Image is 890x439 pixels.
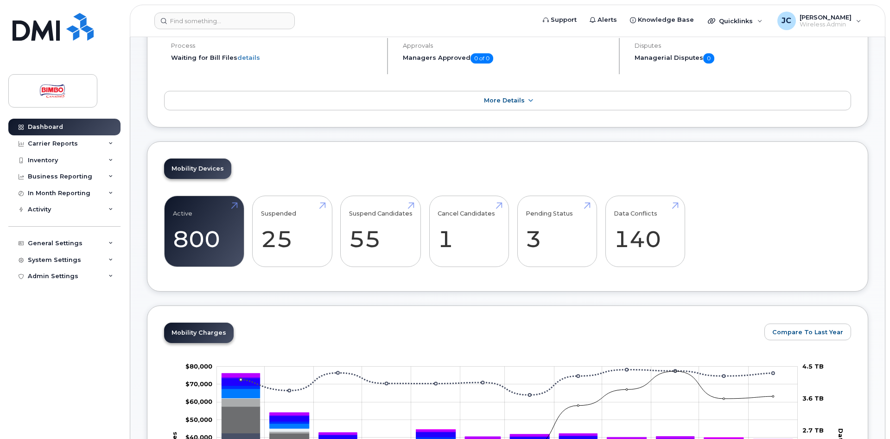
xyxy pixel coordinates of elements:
[470,53,493,64] span: 0 of 0
[484,97,525,104] span: More Details
[403,53,611,64] h5: Managers Approved
[802,426,824,434] tspan: 2.7 TB
[185,363,212,370] g: $0
[261,201,324,262] a: Suspended 25
[173,201,235,262] a: Active 800
[800,13,852,21] span: [PERSON_NAME]
[635,53,851,64] h5: Managerial Disputes
[638,15,694,25] span: Knowledge Base
[598,15,617,25] span: Alerts
[635,42,851,49] h4: Disputes
[185,416,212,423] g: $0
[772,328,843,337] span: Compare To Last Year
[800,21,852,28] span: Wireless Admin
[164,323,234,343] a: Mobility Charges
[185,363,212,370] tspan: $80,000
[154,13,295,29] input: Find something...
[403,42,611,49] h4: Approvals
[185,380,212,388] g: $0
[171,53,379,62] li: Waiting for Bill Files
[802,394,824,402] tspan: 3.6 TB
[551,15,577,25] span: Support
[237,54,260,61] a: details
[802,363,824,370] tspan: 4.5 TB
[536,11,583,29] a: Support
[185,380,212,388] tspan: $70,000
[185,416,212,423] tspan: $50,000
[701,12,769,30] div: Quicklinks
[623,11,700,29] a: Knowledge Base
[171,42,379,49] h4: Process
[526,201,588,262] a: Pending Status 3
[583,11,623,29] a: Alerts
[719,17,753,25] span: Quicklinks
[349,201,413,262] a: Suspend Candidates 55
[614,201,676,262] a: Data Conflicts 140
[185,398,212,405] g: $0
[703,53,714,64] span: 0
[764,324,851,340] button: Compare To Last Year
[438,201,500,262] a: Cancel Candidates 1
[771,12,868,30] div: Jeff Cantone
[164,159,231,179] a: Mobility Devices
[782,15,791,26] span: JC
[185,398,212,405] tspan: $60,000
